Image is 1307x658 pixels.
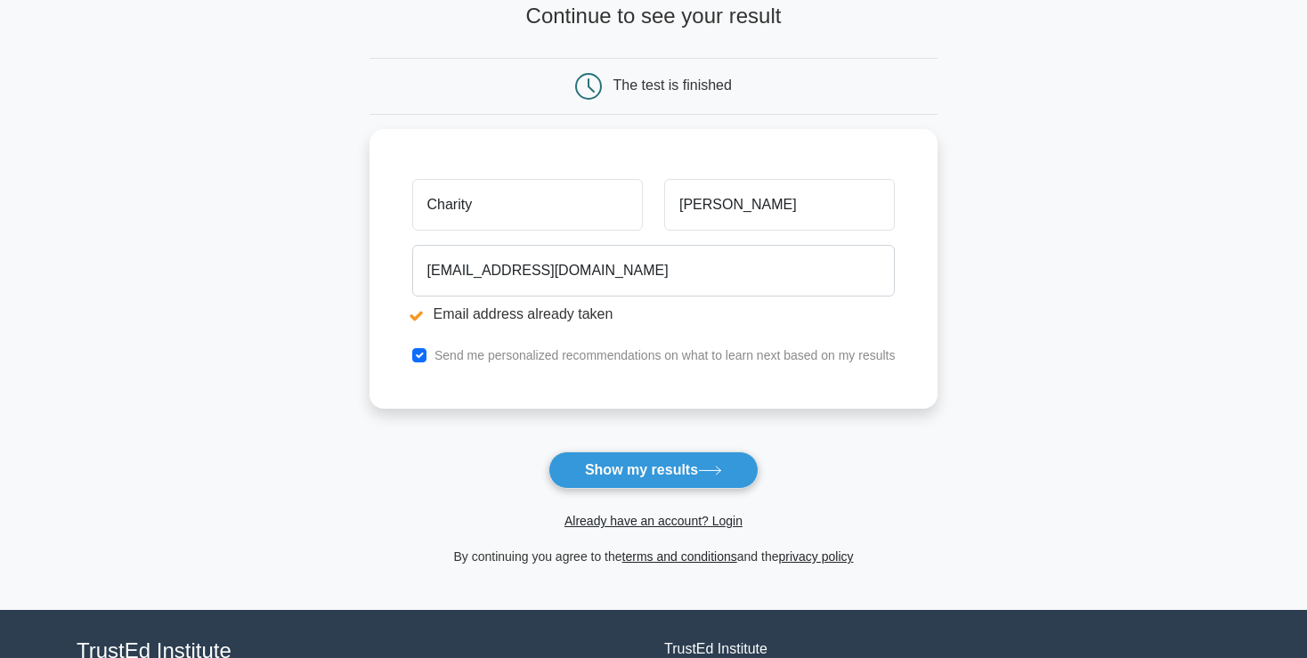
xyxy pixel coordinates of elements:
[412,304,896,325] li: Email address already taken
[622,549,737,564] a: terms and conditions
[548,451,759,489] button: Show my results
[412,245,896,297] input: Email
[564,514,743,528] a: Already have an account? Login
[664,179,895,231] input: Last name
[359,546,949,567] div: By continuing you agree to the and the
[434,348,896,362] label: Send me personalized recommendations on what to learn next based on my results
[412,179,643,231] input: First name
[779,549,854,564] a: privacy policy
[613,77,732,93] div: The test is finished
